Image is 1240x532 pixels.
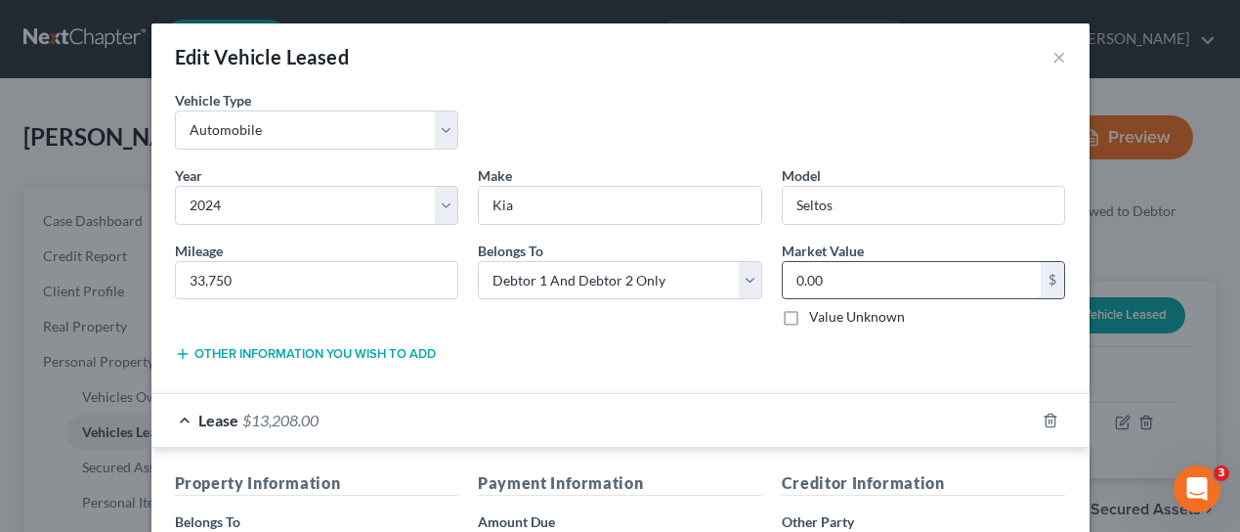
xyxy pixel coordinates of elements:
label: Market Value [782,241,864,261]
div: $ [1041,262,1064,299]
iframe: Intercom live chat [1174,465,1220,512]
label: Amount Due [478,511,555,532]
span: Year [175,167,202,184]
button: × [1052,45,1066,68]
div: Edit Vehicle Leased [175,43,350,70]
h5: Payment Information [478,471,762,496]
span: 3 [1214,465,1229,481]
span: Lease [198,411,238,429]
button: Other information you wish to add [175,346,436,362]
label: Mileage [175,241,223,261]
input: 0.00 [783,262,1042,299]
span: Other Party [782,513,854,530]
h5: Property Information [175,471,459,496]
input: ex. Altima [783,187,1065,224]
span: Vehicle Type [175,92,251,109]
input: ex. Nissan [479,187,761,224]
span: Model [782,167,821,184]
span: Belongs To [478,243,543,259]
input: -- [176,262,458,299]
span: $13,208.00 [242,411,319,429]
span: Make [478,167,512,184]
span: Belongs To [175,513,240,530]
h5: Creditor Information [782,471,1066,496]
label: Value Unknown [809,307,905,327]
